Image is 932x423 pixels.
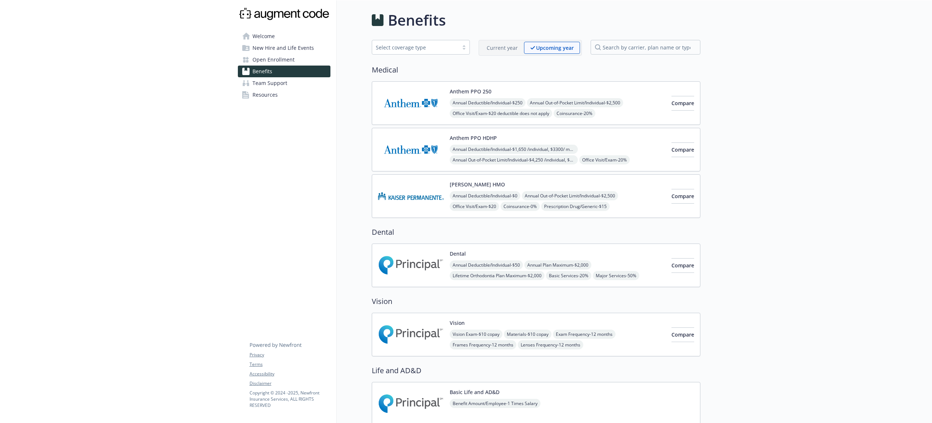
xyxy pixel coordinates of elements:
a: Disclaimer [250,380,330,387]
p: Copyright © 2024 - 2025 , Newfront Insurance Services, ALL RIGHTS RESERVED [250,390,330,408]
span: Annual Out-of-Pocket Limit/Individual - $2,500 [527,98,623,107]
a: Resources [238,89,330,101]
span: Compare [671,331,694,338]
a: Privacy [250,352,330,358]
span: Lifetime Orthodontia Plan Maximum - $2,000 [450,271,544,280]
img: Kaiser Permanente Insurance Company carrier logo [378,181,444,212]
span: Coinsurance - 20% [554,109,595,118]
span: Annual Out-of-Pocket Limit/Individual - $4,250 /individual, $4250/ member [450,155,578,164]
span: Office Visit/Exam - $20 deductible does not apply [450,109,552,118]
a: New Hire and Life Events [238,42,330,54]
button: Compare [671,327,694,342]
span: Prescription Drug/Generic - $15 [541,202,610,211]
span: Office Visit/Exam - 20% [579,155,630,164]
input: search by carrier, plan name or type [591,40,700,55]
span: Frames Frequency - 12 months [450,340,516,349]
h2: Vision [372,296,700,307]
p: Upcoming year [536,44,574,52]
h2: Medical [372,64,700,75]
span: Annual Out-of-Pocket Limit/Individual - $2,500 [522,191,618,200]
span: Vision Exam - $10 copay [450,330,502,339]
span: Compare [671,262,694,269]
span: Annual Deductible/Individual - $1,650 /individual, $3300/ member [450,145,578,154]
img: Principal Financial Group Inc carrier logo [378,388,444,419]
h2: Life and AD&D [372,365,700,376]
span: Major Services - 50% [593,271,639,280]
div: Select coverage type [376,44,455,51]
p: Current year [487,44,518,52]
img: Anthem Blue Cross carrier logo [378,134,444,165]
span: Materials - $10 copay [504,330,551,339]
button: Compare [671,189,694,204]
span: Exam Frequency - 12 months [553,330,615,339]
span: Compare [671,193,694,200]
button: Compare [671,142,694,157]
img: Principal Financial Group Inc carrier logo [378,319,444,350]
span: Benefits [252,66,272,77]
span: Annual Deductible/Individual - $50 [450,260,523,270]
span: Annual Deductible/Individual - $0 [450,191,520,200]
button: Basic Life and AD&D [450,388,499,396]
span: Annual Deductible/Individual - $250 [450,98,525,107]
a: Welcome [238,30,330,42]
button: [PERSON_NAME] HMO [450,181,505,188]
span: Basic Services - 20% [546,271,591,280]
button: Anthem PPO HDHP [450,134,497,142]
h1: Benefits [388,9,446,31]
button: Compare [671,258,694,273]
img: Principal Financial Group Inc carrier logo [378,250,444,281]
span: Resources [252,89,278,101]
a: Benefits [238,66,330,77]
a: Open Enrollment [238,54,330,66]
img: Anthem Blue Cross carrier logo [378,88,444,119]
span: Coinsurance - 0% [501,202,540,211]
a: Terms [250,361,330,368]
span: Lenses Frequency - 12 months [518,340,583,349]
span: Annual Plan Maximum - $2,000 [524,260,591,270]
span: New Hire and Life Events [252,42,314,54]
button: Compare [671,96,694,111]
span: Compare [671,100,694,107]
button: Anthem PPO 250 [450,88,491,95]
span: Welcome [252,30,275,42]
button: Vision [450,319,465,327]
h2: Dental [372,227,700,238]
span: Office Visit/Exam - $20 [450,202,499,211]
span: Compare [671,146,694,153]
a: Team Support [238,77,330,89]
span: Benefit Amount/Employee - 1 Times Salary [450,399,540,408]
button: Dental [450,250,466,257]
a: Accessibility [250,371,330,377]
span: Team Support [252,77,287,89]
span: Open Enrollment [252,54,295,66]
